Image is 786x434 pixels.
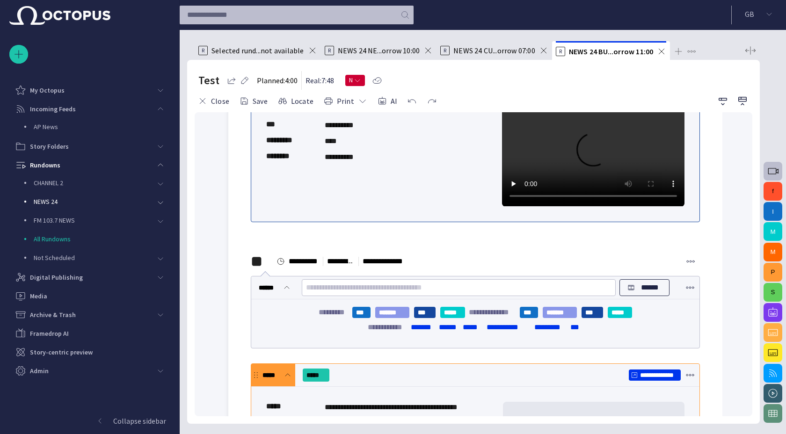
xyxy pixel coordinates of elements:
[374,93,400,109] button: AI
[34,122,170,131] p: AP News
[9,412,170,430] button: Collapse sidebar
[453,46,535,55] span: NEWS 24 CU...orrow 07:00
[9,81,170,380] ul: main menu
[30,160,60,170] p: Rundowns
[257,75,298,86] p: Planned: 4:00
[30,310,76,319] p: Archive & Trash
[764,222,782,241] button: M
[30,86,65,95] p: My Octopus
[440,46,450,55] p: R
[764,263,782,282] button: P
[198,46,208,55] p: R
[569,47,654,56] span: NEWS 24 BU...orrow 11:00
[556,47,565,56] p: R
[338,46,420,55] span: NEWS 24 NE...orrow 10:00
[15,231,170,249] div: All Rundowns
[320,93,371,109] button: Print
[30,347,93,357] p: Story-centric preview
[30,329,69,338] p: Framedrop AI
[30,104,76,114] p: Incoming Feeds
[764,243,782,261] button: M
[737,6,780,22] button: GB
[764,283,782,302] button: S
[34,234,170,244] p: All Rundowns
[30,273,83,282] p: Digital Publishing
[113,415,166,427] p: Collapse sidebar
[552,41,670,60] div: RNEWS 24 BU...orrow 11:00
[15,118,170,137] div: AP News
[345,72,365,89] button: N
[9,343,170,362] div: Story-centric preview
[9,287,170,305] div: Media
[30,291,47,301] p: Media
[764,202,782,221] button: I
[306,75,334,86] p: Real: 7:48
[236,93,271,109] button: Save
[349,76,354,85] span: N
[325,46,334,55] p: R
[34,253,151,262] p: Not Scheduled
[195,41,321,60] div: RSelected rund...not available
[34,216,151,225] p: FM 103.7 NEWS
[9,6,110,25] img: Octopus News Room
[321,41,437,60] div: RNEWS 24 NE...orrow 10:00
[34,197,151,206] p: NEWS 24
[30,366,49,376] p: Admin
[211,46,304,55] span: Selected rund...not available
[764,182,782,201] button: f
[30,142,69,151] p: Story Folders
[437,41,552,60] div: RNEWS 24 CU...orrow 07:00
[745,8,754,20] p: G B
[34,178,151,188] p: CHANNEL 2
[195,93,233,109] button: Close
[9,324,170,343] div: Framedrop AI
[275,93,317,109] button: Locate
[198,73,219,88] h2: Test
